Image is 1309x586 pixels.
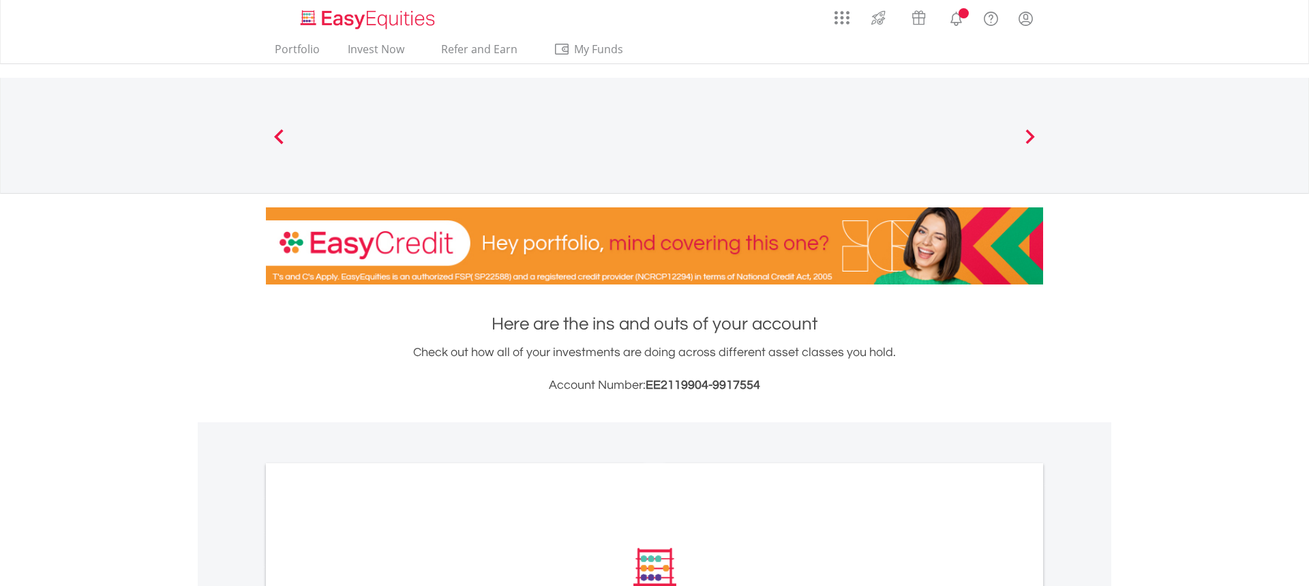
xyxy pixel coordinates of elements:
span: My Funds [554,40,643,58]
a: My Profile [1008,3,1043,33]
img: EasyEquities_Logo.png [298,8,440,31]
img: grid-menu-icon.svg [834,10,849,25]
a: Portfolio [269,42,325,63]
h3: Account Number: [266,376,1043,395]
h1: Here are the ins and outs of your account [266,312,1043,336]
a: Vouchers [899,3,939,29]
a: AppsGrid [826,3,858,25]
a: Notifications [939,3,974,31]
a: FAQ's and Support [974,3,1008,31]
img: vouchers-v2.svg [907,7,930,29]
span: EE2119904-9917554 [646,379,760,392]
div: Check out how all of your investments are doing across different asset classes you hold. [266,343,1043,395]
span: Refer and Earn [441,42,517,57]
img: EasyCredit Promotion Banner [266,207,1043,284]
a: Refer and Earn [427,42,531,63]
a: Invest Now [342,42,410,63]
img: thrive-v2.svg [867,7,890,29]
a: Home page [295,3,440,31]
